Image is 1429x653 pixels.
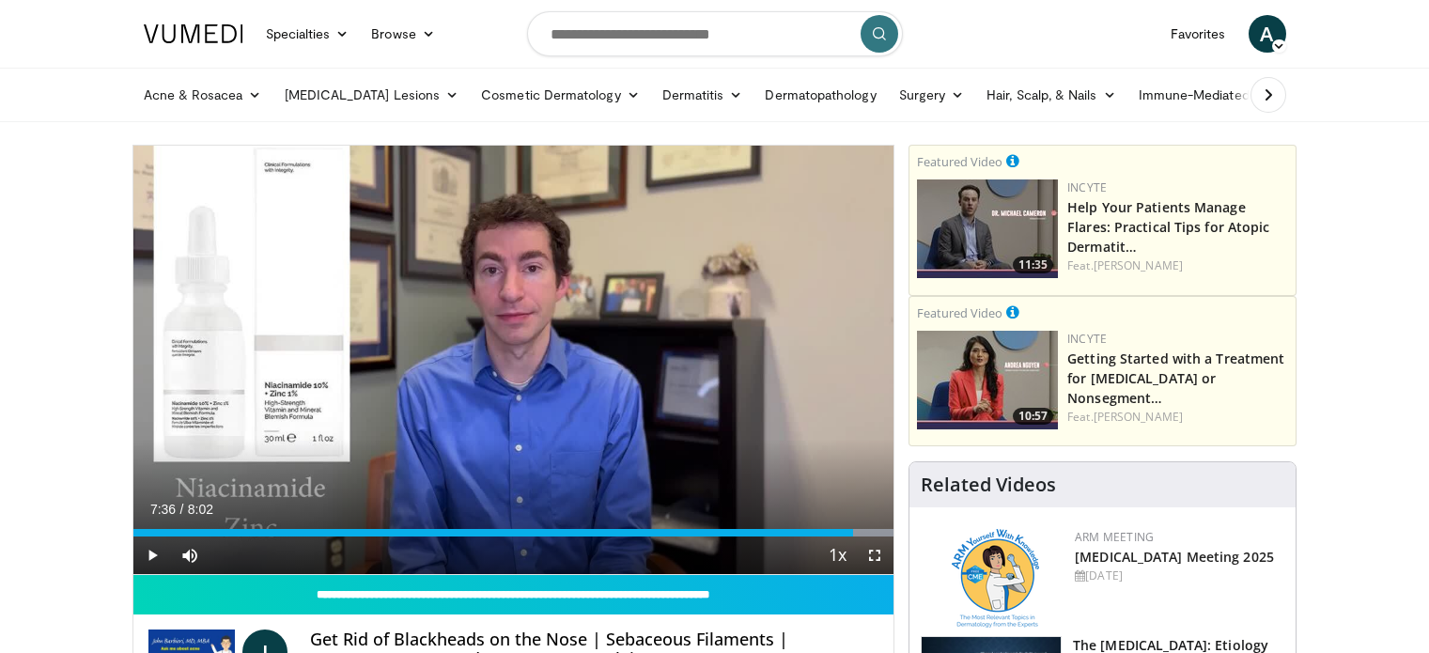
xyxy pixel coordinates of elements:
[917,179,1058,278] img: 601112bd-de26-4187-b266-f7c9c3587f14.png.150x105_q85_crop-smart_upscale.jpg
[917,331,1058,429] img: e02a99de-beb8-4d69-a8cb-018b1ffb8f0c.png.150x105_q85_crop-smart_upscale.jpg
[1075,567,1281,584] div: [DATE]
[975,76,1126,114] a: Hair, Scalp, & Nails
[917,153,1002,170] small: Featured Video
[132,76,273,114] a: Acne & Rosacea
[133,536,171,574] button: Play
[1067,198,1269,256] a: Help Your Patients Manage Flares: Practical Tips for Atopic Dermatit…
[1159,15,1237,53] a: Favorites
[133,529,894,536] div: Progress Bar
[171,536,209,574] button: Mute
[888,76,976,114] a: Surgery
[921,474,1056,496] h4: Related Videos
[917,304,1002,321] small: Featured Video
[1067,409,1288,426] div: Feat.
[255,15,361,53] a: Specialties
[1075,548,1274,566] a: [MEDICAL_DATA] Meeting 2025
[917,331,1058,429] a: 10:57
[144,24,243,43] img: VuMedi Logo
[1067,350,1284,407] a: Getting Started with a Treatment for [MEDICAL_DATA] or Nonsegment…
[1127,76,1280,114] a: Immune-Mediated
[360,15,446,53] a: Browse
[1249,15,1286,53] a: A
[1075,529,1154,545] a: ARM Meeting
[180,502,184,517] span: /
[1067,331,1107,347] a: Incyte
[133,146,894,575] video-js: Video Player
[470,76,650,114] a: Cosmetic Dermatology
[1094,409,1183,425] a: [PERSON_NAME]
[1013,408,1053,425] span: 10:57
[527,11,903,56] input: Search topics, interventions
[1067,257,1288,274] div: Feat.
[273,76,471,114] a: [MEDICAL_DATA] Lesions
[818,536,856,574] button: Playback Rate
[753,76,887,114] a: Dermatopathology
[188,502,213,517] span: 8:02
[1094,257,1183,273] a: [PERSON_NAME]
[150,502,176,517] span: 7:36
[651,76,754,114] a: Dermatitis
[1013,257,1053,273] span: 11:35
[917,179,1058,278] a: 11:35
[952,529,1039,628] img: 89a28c6a-718a-466f-b4d1-7c1f06d8483b.png.150x105_q85_autocrop_double_scale_upscale_version-0.2.png
[1067,179,1107,195] a: Incyte
[856,536,893,574] button: Fullscreen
